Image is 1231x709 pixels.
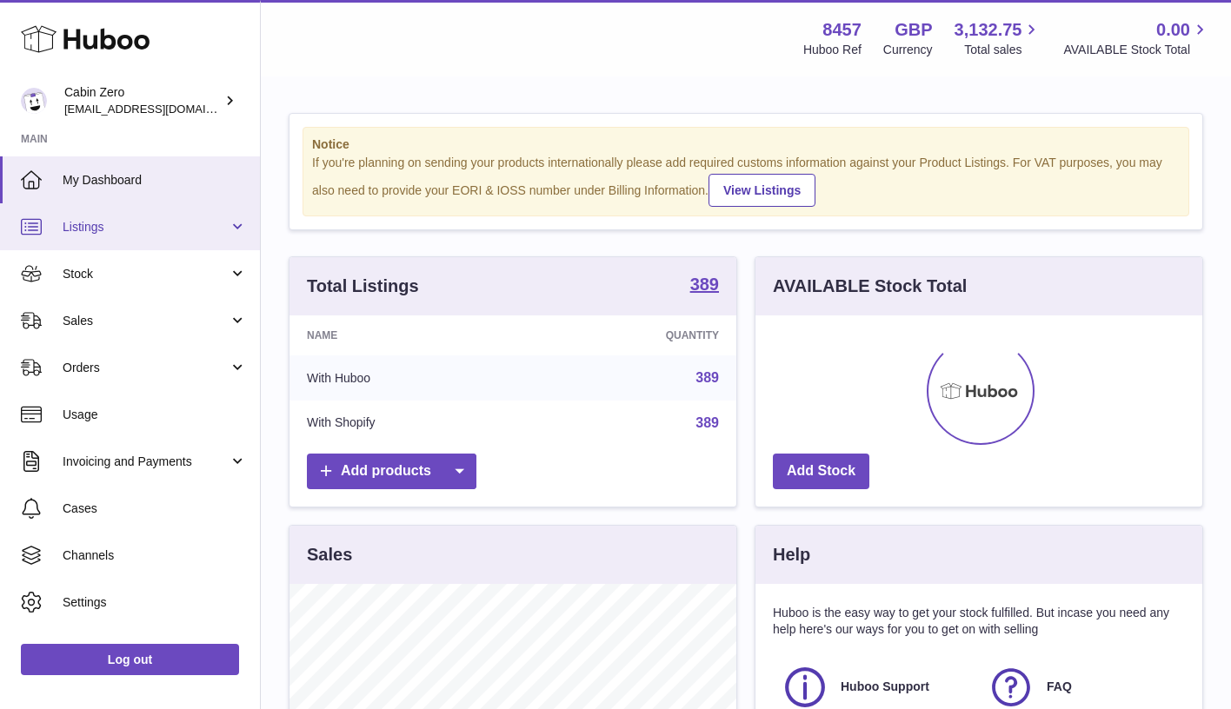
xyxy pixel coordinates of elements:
div: Currency [883,42,933,58]
div: If you're planning on sending your products internationally please add required customs informati... [312,155,1180,207]
h3: Help [773,543,810,567]
a: Add Stock [773,454,869,489]
span: Huboo Support [841,679,929,695]
span: 0.00 [1156,18,1190,42]
td: With Shopify [289,401,530,446]
span: Channels [63,547,247,564]
span: [EMAIL_ADDRESS][DOMAIN_NAME] [64,102,256,116]
span: 3,132.75 [955,18,1022,42]
span: Stock [63,266,229,282]
span: Listings [63,219,229,235]
span: Total sales [964,42,1041,58]
span: Invoicing and Payments [63,454,229,470]
a: Add products [307,454,476,489]
h3: Total Listings [307,275,419,298]
h3: Sales [307,543,352,567]
th: Quantity [530,315,736,355]
a: Log out [21,644,239,675]
strong: GBP [895,18,932,42]
span: AVAILABLE Stock Total [1063,42,1210,58]
a: 389 [695,370,719,385]
p: Huboo is the easy way to get your stock fulfilled. But incase you need any help here's our ways f... [773,605,1185,638]
span: My Dashboard [63,172,247,189]
a: 3,132.75 Total sales [955,18,1042,58]
span: Usage [63,407,247,423]
span: Orders [63,360,229,376]
a: 389 [690,275,719,296]
div: Cabin Zero [64,84,221,117]
th: Name [289,315,530,355]
div: Huboo Ref [803,42,862,58]
a: 0.00 AVAILABLE Stock Total [1063,18,1210,58]
td: With Huboo [289,355,530,401]
a: 389 [695,415,719,430]
img: debbychu@cabinzero.com [21,88,47,114]
h3: AVAILABLE Stock Total [773,275,967,298]
span: Settings [63,594,247,611]
a: View Listings [709,174,815,207]
span: FAQ [1047,679,1072,695]
strong: 8457 [822,18,862,42]
span: Sales [63,313,229,329]
strong: 389 [690,275,719,293]
span: Cases [63,500,247,517]
strong: Notice [312,136,1180,153]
